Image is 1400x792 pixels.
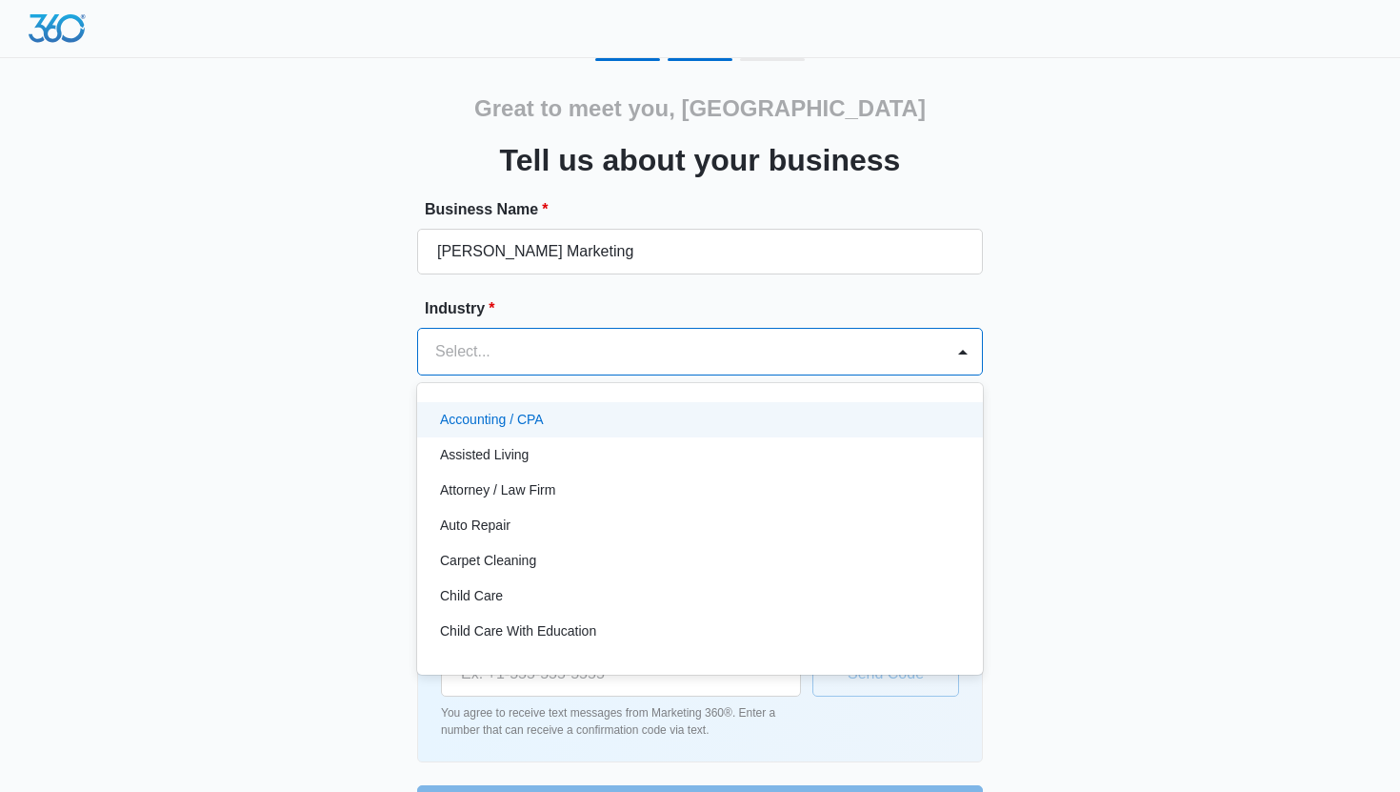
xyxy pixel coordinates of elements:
p: Assisted Living [440,445,529,465]
p: Attorney / Law Firm [440,480,555,500]
h2: Great to meet you, [GEOGRAPHIC_DATA] [474,91,926,126]
p: You agree to receive text messages from Marketing 360®. Enter a number that can receive a confirm... [441,704,801,739]
p: Accounting / CPA [440,410,544,430]
label: Business Name [425,198,990,221]
p: Child Care [440,586,503,606]
p: Carpet Cleaning [440,551,536,571]
p: Chiropractor [440,657,513,677]
input: e.g. Jane's Plumbing [417,229,983,274]
h3: Tell us about your business [500,137,901,183]
label: Industry [425,297,990,320]
p: Child Care With Education [440,621,596,641]
p: Auto Repair [440,516,510,536]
